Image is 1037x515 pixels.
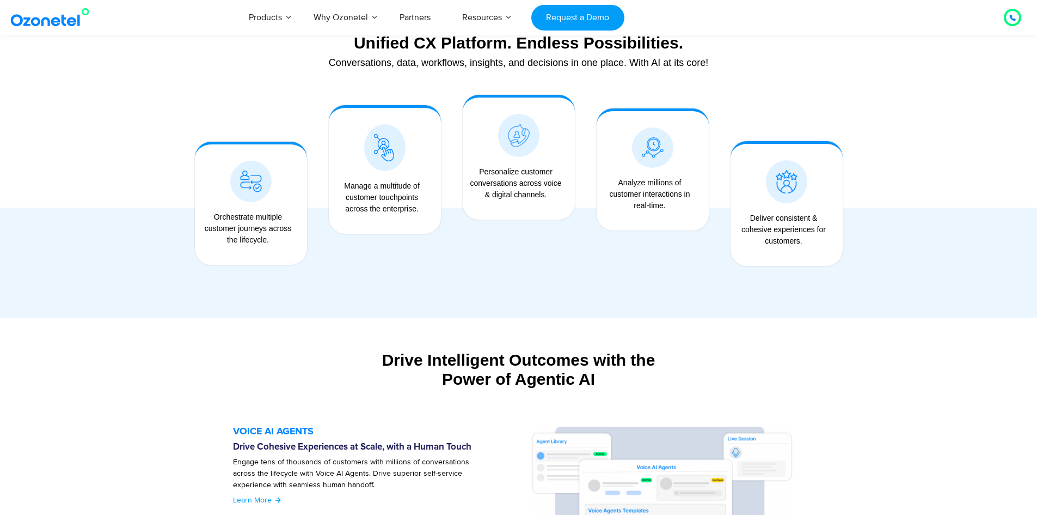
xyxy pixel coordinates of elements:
div: Analyze millions of customer interactions in real-time. [602,177,698,211]
div: Drive Intelligent Outcomes with the Power of Agentic AI [184,350,854,389]
div: Personalize customer conversations across voice & digital channels. [468,166,564,201]
h6: Drive Cohesive Experiences at Scale, with a Human Touch [233,442,520,453]
div: Unified CX Platform. Endless Possibilities. [189,33,848,52]
div: Orchestrate multiple customer journeys across the lifecycle. [200,211,296,246]
div: Conversations, data, workflows, insights, and decisions in one place. With AI at its core! [189,58,848,68]
div: Manage a multitude of customer touchpoints across the enterprise. [334,180,430,215]
div: Deliver consistent & cohesive experiences for customers. [736,213,832,247]
a: Learn More [233,494,281,506]
h5: VOICE AI AGENTS [233,427,520,437]
p: Engage tens of thousands of customers with millions of conversations across the lifecycle with Vo... [233,456,493,502]
span: Learn More [233,495,272,505]
a: Request a Demo [531,5,624,31]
